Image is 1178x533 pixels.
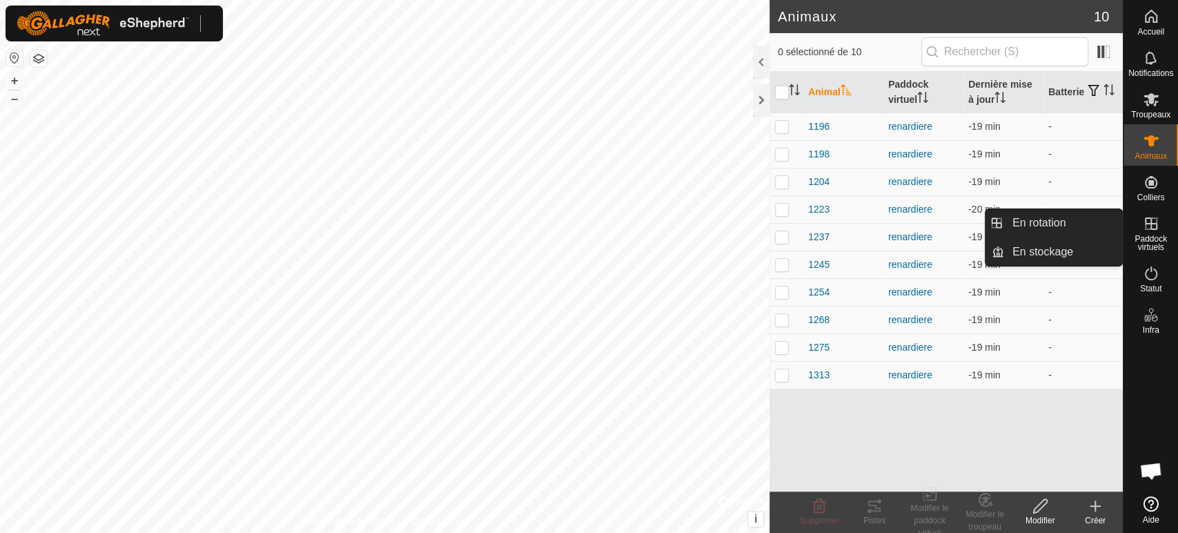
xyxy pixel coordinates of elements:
[968,148,1001,159] span: 14 oct. 2025, 10 h 06
[1068,514,1123,527] div: Créer
[841,86,852,97] p-sorticon: Activer pour trier
[300,515,395,527] a: Politique de confidentialité
[808,230,829,244] span: 1237
[888,314,932,325] a: renardiere
[968,287,1001,298] span: 14 oct. 2025, 10 h 06
[963,72,1043,113] th: Dernière mise à jour
[1043,361,1123,389] td: -
[985,238,1122,266] li: En stockage
[1128,69,1173,77] span: Notifications
[957,508,1012,533] div: Modifier le troupeau
[1142,326,1159,334] span: Infra
[888,148,932,159] a: renardiere
[1137,28,1164,36] span: Accueil
[6,90,23,107] button: –
[748,512,763,527] button: i
[1103,86,1115,97] p-sorticon: Activer pour trier
[1012,244,1073,260] span: En stockage
[921,37,1088,66] input: Rechercher (S)
[808,340,829,355] span: 1275
[968,121,1001,132] span: 14 oct. 2025, 10 h 05
[968,231,1001,242] span: 14 oct. 2025, 10 h 06
[1043,306,1123,333] td: -
[968,314,1001,325] span: 14 oct. 2025, 10 h 06
[6,50,23,66] button: Réinitialiser la carte
[1004,238,1122,266] a: En stockage
[789,86,800,97] p-sorticon: Activer pour trier
[808,147,829,162] span: 1198
[888,259,932,270] a: renardiere
[808,368,829,382] span: 1313
[778,8,1094,25] h2: Animaux
[968,342,1001,353] span: 14 oct. 2025, 10 h 06
[808,313,829,327] span: 1268
[985,209,1122,237] li: En rotation
[968,259,1001,270] span: 14 oct. 2025, 10 h 06
[888,121,932,132] a: renardiere
[803,72,883,113] th: Animal
[1043,195,1123,223] td: -
[968,369,1001,380] span: 14 oct. 2025, 10 h 06
[847,514,902,527] div: Pistes
[1012,514,1068,527] div: Modifier
[1043,168,1123,195] td: -
[1123,491,1178,530] a: Aide
[1137,193,1164,202] span: Colliers
[17,11,189,36] img: Logo Gallagher
[888,287,932,298] a: renardiere
[1130,450,1172,492] div: Open chat
[808,202,829,217] span: 1223
[800,516,838,525] span: Supprimer
[888,231,932,242] a: renardiere
[994,94,1005,105] p-sorticon: Activer pour trier
[1094,6,1109,27] span: 10
[1142,516,1159,524] span: Aide
[808,175,829,189] span: 1204
[888,342,932,353] a: renardiere
[888,204,932,215] a: renardiere
[1004,209,1122,237] a: En rotation
[1043,113,1123,140] td: -
[968,176,1001,187] span: 14 oct. 2025, 10 h 06
[412,515,470,527] a: Contactez-nous
[754,513,757,525] span: i
[888,369,932,380] a: renardiere
[778,45,921,59] span: 0 sélectionné de 10
[1135,152,1167,160] span: Animaux
[1127,235,1175,251] span: Paddock virtuels
[883,72,963,113] th: Paddock virtuel
[808,258,829,272] span: 1245
[1043,278,1123,306] td: -
[1140,284,1161,293] span: Statut
[1043,333,1123,361] td: -
[808,119,829,134] span: 1196
[917,94,928,105] p-sorticon: Activer pour trier
[30,50,47,67] button: Couches de carte
[1131,110,1170,119] span: Troupeaux
[6,72,23,89] button: +
[968,204,1001,215] span: 14 oct. 2025, 10 h 05
[1043,72,1123,113] th: Batterie
[1012,215,1066,231] span: En rotation
[888,176,932,187] a: renardiere
[808,285,829,300] span: 1254
[1043,140,1123,168] td: -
